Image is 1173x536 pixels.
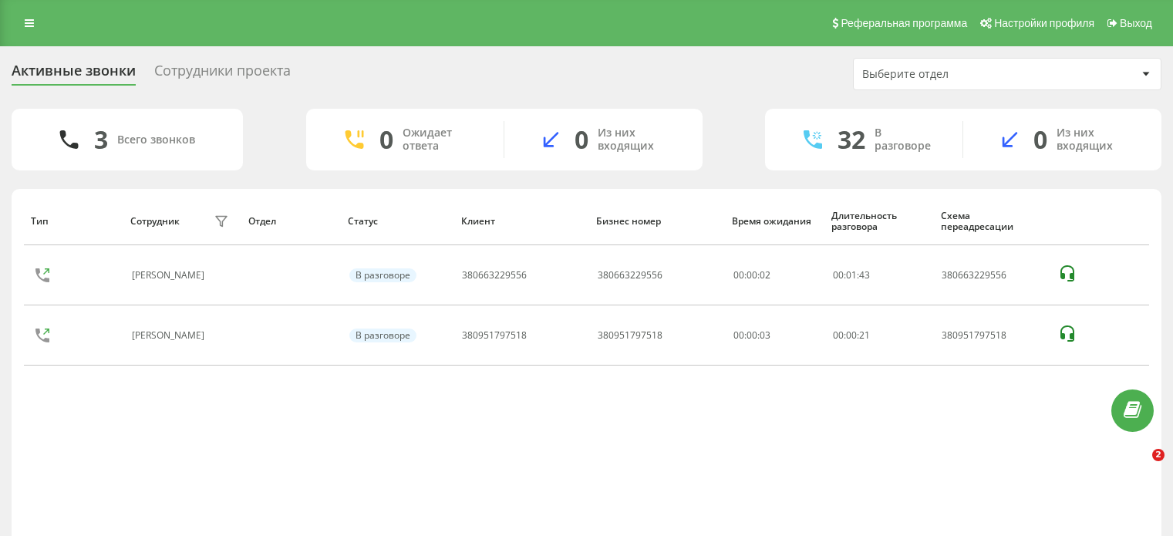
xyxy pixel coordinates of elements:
div: Сотрудники проекта [154,62,291,86]
div: 0 [575,125,588,154]
div: : : [833,330,870,341]
div: 380951797518 [942,330,1041,341]
div: Из них входящих [598,126,679,153]
div: Выберите отдел [862,68,1047,81]
div: 00:00:03 [733,330,816,341]
span: 01 [846,268,857,281]
div: 380663229556 [942,270,1041,281]
div: [PERSON_NAME] [132,270,208,281]
div: 0 [1033,125,1047,154]
div: 380663229556 [598,270,662,281]
span: 21 [859,329,870,342]
span: Настройки профиля [994,17,1094,29]
span: Реферальная программа [841,17,967,29]
span: 00 [833,268,844,281]
span: 00 [833,329,844,342]
span: 2 [1152,449,1165,461]
div: 380951797518 [598,330,662,341]
div: [PERSON_NAME] [132,330,208,341]
div: Активные звонки [12,62,136,86]
div: Время ожидания [732,216,817,227]
div: Ожидает ответа [403,126,480,153]
div: 0 [379,125,393,154]
div: Длительность разговора [831,211,926,233]
div: Тип [31,216,116,227]
div: Сотрудник [130,216,180,227]
div: : : [833,270,870,281]
div: 3 [94,125,108,154]
div: 00:00:02 [733,270,816,281]
span: Выход [1120,17,1152,29]
div: 380951797518 [462,330,527,341]
div: Всего звонков [117,133,195,147]
div: 32 [838,125,865,154]
div: В разговоре [349,268,416,282]
div: В разговоре [349,329,416,342]
div: Схема переадресации [941,211,1043,233]
div: Из них входящих [1057,126,1138,153]
div: 380663229556 [462,270,527,281]
div: Бизнес номер [596,216,717,227]
span: 43 [859,268,870,281]
div: Статус [348,216,447,227]
span: 00 [846,329,857,342]
div: Клиент [461,216,582,227]
div: В разговоре [875,126,939,153]
iframe: Intercom live chat [1121,449,1158,486]
div: Отдел [248,216,333,227]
